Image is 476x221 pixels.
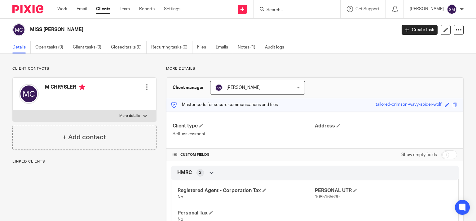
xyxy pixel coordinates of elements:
[119,113,140,118] p: More details
[199,170,201,176] span: 3
[139,6,155,12] a: Reports
[173,123,315,129] h4: Client type
[63,132,106,142] h4: + Add contact
[57,6,67,12] a: Work
[12,23,25,36] img: svg%3E
[151,41,192,53] a: Recurring tasks (0)
[166,66,464,71] p: More details
[12,159,156,164] p: Linked clients
[197,41,211,53] a: Files
[35,41,68,53] a: Open tasks (0)
[315,195,340,199] span: 1085165639
[177,169,192,176] span: HMRC
[120,6,130,12] a: Team
[73,41,106,53] a: Client tasks (0)
[265,41,289,53] a: Audit logs
[164,6,180,12] a: Settings
[216,41,233,53] a: Emails
[266,7,322,13] input: Search
[45,84,85,92] h4: M CHRYSLER
[376,101,442,108] div: tailored-crimson-wavy-spider-wolf
[178,210,315,216] h4: Personal Tax
[315,123,457,129] h4: Address
[111,41,147,53] a: Closed tasks (0)
[215,84,223,91] img: svg%3E
[12,41,31,53] a: Details
[227,85,261,90] span: [PERSON_NAME]
[79,84,85,90] i: Primary
[96,6,110,12] a: Clients
[12,66,156,71] p: Client contacts
[355,7,379,11] span: Get Support
[178,195,183,199] span: No
[402,25,438,35] a: Create task
[30,26,320,33] h2: MISS [PERSON_NAME]
[171,102,278,108] p: Master code for secure communications and files
[401,152,437,158] label: Show empty fields
[238,41,260,53] a: Notes (1)
[173,152,315,157] h4: CUSTOM FIELDS
[77,6,87,12] a: Email
[173,131,315,137] p: Self-assessment
[447,4,457,14] img: svg%3E
[410,6,444,12] p: [PERSON_NAME]
[315,187,452,194] h4: PERSONAL UTR
[173,85,204,91] h3: Client manager
[178,187,315,194] h4: Registered Agent - Corporation Tax
[19,84,39,104] img: svg%3E
[12,5,43,13] img: Pixie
